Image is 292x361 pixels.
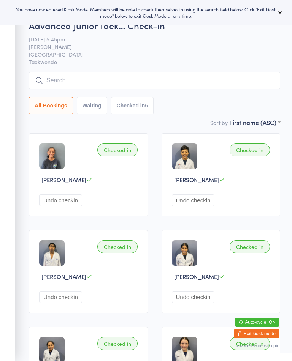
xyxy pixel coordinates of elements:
[174,273,219,281] span: [PERSON_NAME]
[230,143,270,156] div: Checked in
[111,97,154,114] button: Checked in6
[230,337,270,350] div: Checked in
[29,19,280,32] h2: Advanced Junior Taek… Check-in
[210,119,228,126] label: Sort by
[97,240,138,253] div: Checked in
[234,329,279,338] button: Exit kiosk mode
[41,176,86,184] span: [PERSON_NAME]
[39,143,65,169] img: image1740635827.png
[172,291,215,303] button: Undo checkin
[172,194,215,206] button: Undo checkin
[97,337,138,350] div: Checked in
[39,194,82,206] button: Undo checkin
[234,343,279,348] button: how to secure with pin
[172,143,197,169] img: image1747039337.png
[172,240,197,266] img: image1747039613.png
[39,240,65,266] img: image1747039703.png
[29,35,268,43] span: [DATE] 5:45pm
[97,143,138,156] div: Checked in
[230,240,270,253] div: Checked in
[174,176,219,184] span: [PERSON_NAME]
[29,58,280,66] span: Taekwondo
[12,6,280,19] div: You have now entered Kiosk Mode. Members will be able to check themselves in using the search fie...
[229,118,280,126] div: First name (ASC)
[41,273,86,281] span: [PERSON_NAME]
[29,97,73,114] button: All Bookings
[235,318,279,327] button: Auto-cycle: ON
[29,43,268,50] span: [PERSON_NAME]
[29,72,280,89] input: Search
[39,291,82,303] button: Undo checkin
[77,97,107,114] button: Waiting
[145,102,148,109] div: 6
[29,50,268,58] span: [GEOGRAPHIC_DATA]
